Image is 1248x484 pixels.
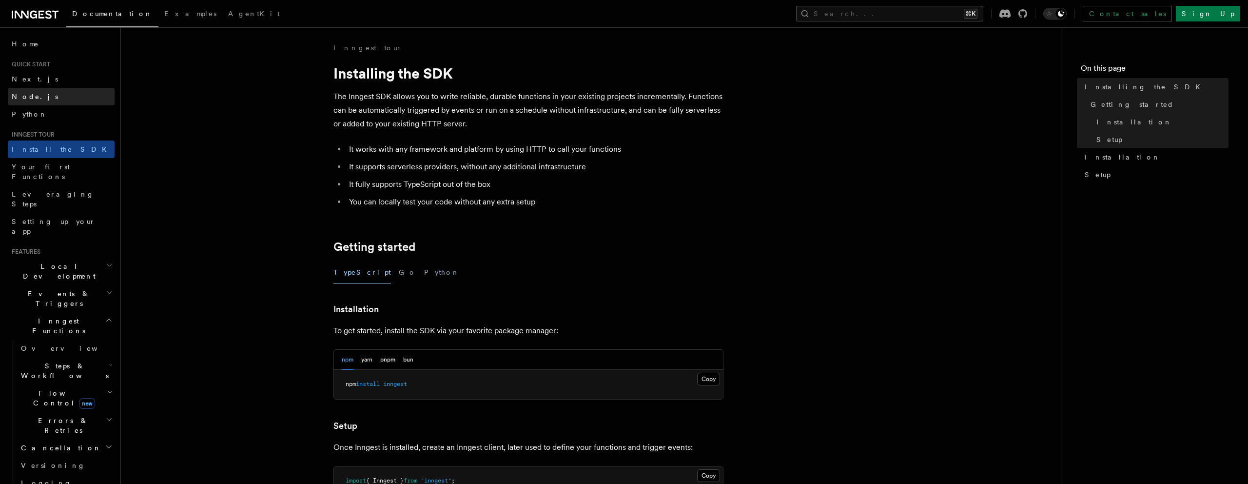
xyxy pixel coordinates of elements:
[12,93,58,101] span: Node.js
[8,248,40,256] span: Features
[366,477,404,484] span: { Inngest }
[1096,135,1122,144] span: Setup
[8,131,55,139] span: Inngest tour
[21,344,121,352] span: Overview
[421,477,451,484] span: "inngest"
[1081,166,1228,183] a: Setup
[8,312,115,340] button: Inngest Functions
[333,262,391,283] button: TypeScript
[333,240,415,254] a: Getting started
[1087,96,1228,113] a: Getting started
[8,35,115,53] a: Home
[697,373,720,385] button: Copy
[1081,62,1228,78] h4: On this page
[12,218,96,235] span: Setting up your app
[342,350,353,370] button: npm
[21,462,85,469] span: Versioning
[8,141,115,158] a: Install the SDK
[12,163,70,181] span: Your first Functions
[361,350,372,370] button: yarn
[796,6,983,21] button: Search...⌘K
[8,158,115,185] a: Your first Functions
[333,441,723,454] p: Once Inngest is installed, create an Inngest client, later used to define your functions and trig...
[8,60,50,68] span: Quick start
[17,340,115,357] a: Overview
[1085,152,1160,162] span: Installation
[1092,113,1228,131] a: Installation
[8,262,106,281] span: Local Development
[1081,78,1228,96] a: Installing the SDK
[79,398,95,409] span: new
[333,64,723,82] h1: Installing the SDK
[333,43,402,53] a: Inngest tour
[333,302,379,316] a: Installation
[1083,6,1172,21] a: Contact sales
[8,105,115,123] a: Python
[164,10,216,18] span: Examples
[17,443,101,453] span: Cancellation
[17,412,115,439] button: Errors & Retries
[17,457,115,474] a: Versioning
[12,190,94,208] span: Leveraging Steps
[12,145,113,153] span: Install the SDK
[346,142,723,156] li: It works with any framework and platform by using HTTP to call your functions
[17,388,107,408] span: Flow Control
[17,416,106,435] span: Errors & Retries
[1176,6,1240,21] a: Sign Up
[1091,100,1174,109] span: Getting started
[333,90,723,131] p: The Inngest SDK allows you to write reliable, durable functions in your existing projects increme...
[383,381,407,387] span: inngest
[346,381,356,387] span: npm
[346,178,723,191] li: It fully supports TypeScript out of the box
[1085,82,1206,92] span: Installing the SDK
[66,3,158,27] a: Documentation
[17,439,115,457] button: Cancellation
[403,350,413,370] button: bun
[8,285,115,312] button: Events & Triggers
[356,381,380,387] span: install
[12,75,58,83] span: Next.js
[228,10,280,18] span: AgentKit
[8,316,105,336] span: Inngest Functions
[8,70,115,88] a: Next.js
[424,262,460,283] button: Python
[333,419,357,433] a: Setup
[8,258,115,285] button: Local Development
[12,39,39,49] span: Home
[72,10,153,18] span: Documentation
[346,195,723,209] li: You can locally test your code without any extra setup
[697,469,720,482] button: Copy
[1043,8,1067,20] button: Toggle dark mode
[158,3,222,26] a: Examples
[346,477,366,484] span: import
[380,350,395,370] button: pnpm
[8,88,115,105] a: Node.js
[333,324,723,338] p: To get started, install the SDK via your favorite package manager:
[17,384,115,412] button: Flow Controlnew
[404,477,417,484] span: from
[1085,170,1111,180] span: Setup
[8,289,106,308] span: Events & Triggers
[8,185,115,213] a: Leveraging Steps
[346,160,723,174] li: It supports serverless providers, without any additional infrastructure
[399,262,416,283] button: Go
[8,213,115,240] a: Setting up your app
[12,110,47,118] span: Python
[1081,148,1228,166] a: Installation
[17,357,115,384] button: Steps & Workflows
[964,9,977,19] kbd: ⌘K
[17,361,109,381] span: Steps & Workflows
[1096,117,1172,127] span: Installation
[451,477,455,484] span: ;
[1092,131,1228,148] a: Setup
[222,3,286,26] a: AgentKit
